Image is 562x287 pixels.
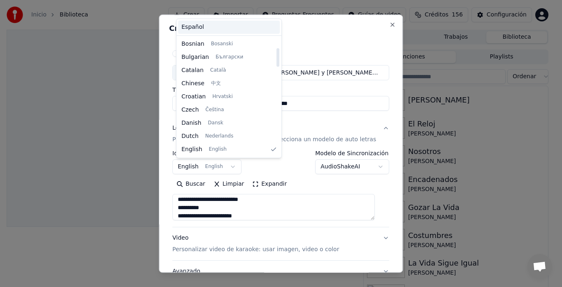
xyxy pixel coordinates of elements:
[181,53,209,61] span: Bulgarian
[181,145,202,154] span: English
[211,80,221,87] span: 中文
[205,133,233,140] span: Nederlands
[181,40,204,48] span: Bosnian
[181,66,204,75] span: Catalan
[205,107,224,113] span: Čeština
[211,41,233,47] span: Bosanski
[181,132,199,140] span: Dutch
[212,93,233,100] span: Hrvatski
[181,23,204,31] span: Español
[216,54,243,61] span: Български
[181,79,204,88] span: Chinese
[208,120,223,126] span: Dansk
[209,146,227,153] span: English
[181,93,206,101] span: Croatian
[210,67,226,74] span: Català
[181,106,199,114] span: Czech
[181,119,201,127] span: Danish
